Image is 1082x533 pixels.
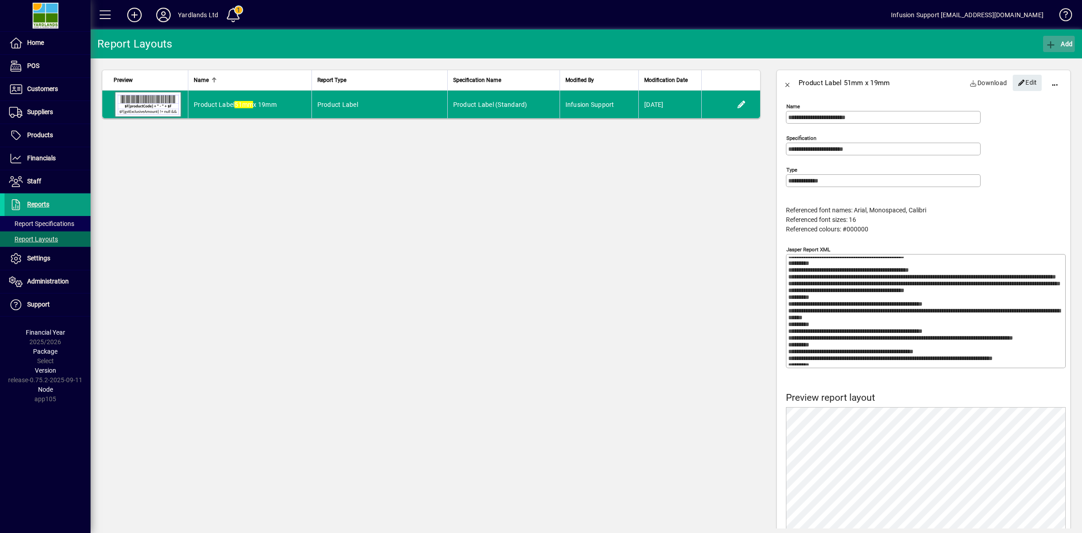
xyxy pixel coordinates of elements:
[194,75,306,85] div: Name
[5,270,91,293] a: Administration
[9,235,58,243] span: Report Layouts
[317,75,442,85] div: Report Type
[966,75,1011,91] a: Download
[27,85,58,92] span: Customers
[33,348,57,355] span: Package
[120,7,149,23] button: Add
[27,154,56,162] span: Financials
[734,97,749,112] button: Edit
[27,178,41,185] span: Staff
[786,392,1066,403] h4: Preview report layout
[786,226,868,233] span: Referenced colours: #000000
[5,293,91,316] a: Support
[149,7,178,23] button: Profile
[235,101,253,108] em: 51mm
[891,8,1044,22] div: Infusion Support [EMAIL_ADDRESS][DOMAIN_NAME]
[777,72,799,94] button: Back
[35,367,56,374] span: Version
[786,167,797,173] mat-label: Type
[27,39,44,46] span: Home
[97,37,172,51] div: Report Layouts
[5,216,91,231] a: Report Specifications
[786,206,926,214] span: Referenced font names: Arial, Monospaced, Calibri
[786,216,856,223] span: Referenced font sizes: 16
[27,131,53,139] span: Products
[5,78,91,101] a: Customers
[194,75,209,85] span: Name
[1043,36,1075,52] button: Add
[27,278,69,285] span: Administration
[638,91,701,118] td: [DATE]
[1013,75,1042,91] button: Edit
[453,75,554,85] div: Specification Name
[644,75,688,85] span: Modification Date
[317,101,358,108] span: Product Label
[5,124,91,147] a: Products
[786,135,816,141] mat-label: Specification
[27,301,50,308] span: Support
[27,201,49,208] span: Reports
[114,75,133,85] span: Preview
[786,103,800,110] mat-label: Name
[317,75,346,85] span: Report Type
[5,231,91,247] a: Report Layouts
[799,76,890,90] div: Product Label 51mm x 19mm
[9,220,74,227] span: Report Specifications
[1018,75,1037,90] span: Edit
[5,101,91,124] a: Suppliers
[453,101,527,108] span: Product Label (Standard)
[5,170,91,193] a: Staff
[786,246,830,253] mat-label: Jasper Report XML
[27,108,53,115] span: Suppliers
[970,76,1007,90] span: Download
[5,247,91,270] a: Settings
[1053,2,1071,31] a: Knowledge Base
[453,75,501,85] span: Specification Name
[1045,40,1072,48] span: Add
[1044,72,1066,94] button: More options
[565,101,614,108] span: Infusion Support
[5,55,91,77] a: POS
[194,101,277,108] span: Product Label x 19mm
[5,32,91,54] a: Home
[27,254,50,262] span: Settings
[565,75,594,85] span: Modified By
[26,329,65,336] span: Financial Year
[27,62,39,69] span: POS
[5,147,91,170] a: Financials
[644,75,696,85] div: Modification Date
[178,8,218,22] div: Yardlands Ltd
[38,386,53,393] span: Node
